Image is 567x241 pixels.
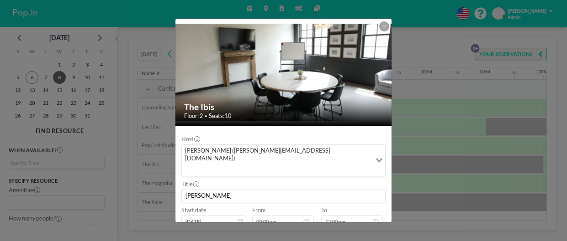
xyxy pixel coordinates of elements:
[209,113,231,120] span: Seats: 10
[184,102,384,113] h2: The Ibis
[181,181,199,188] label: Title
[182,190,385,202] input: (No title)
[181,136,200,143] label: Host
[321,207,327,214] label: To
[181,207,207,214] label: Start date
[184,113,203,120] span: Floor: 2
[205,113,207,119] span: •
[252,207,265,214] label: From
[183,164,370,174] input: Search for option
[182,145,385,176] div: Search for option
[184,147,369,163] span: [PERSON_NAME] ([PERSON_NAME][EMAIL_ADDRESS][DOMAIN_NAME])
[317,209,318,225] span: -
[175,24,392,121] img: 537.png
